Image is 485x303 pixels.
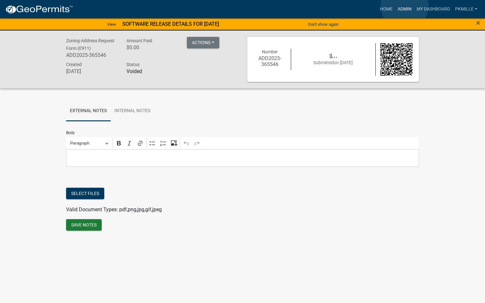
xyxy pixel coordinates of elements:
[262,49,278,54] span: Number
[67,138,111,148] button: Paragraph, Heading
[313,60,353,65] span: Submitted on [DATE]
[126,68,142,74] strong: Voided
[187,37,219,48] button: Actions
[111,101,154,121] a: Internal Notes
[66,101,111,121] a: External Notes
[105,19,119,30] a: View
[66,137,419,149] div: Editor toolbar
[66,188,104,199] button: Select files
[126,38,152,43] span: Amount Paid
[380,43,413,76] img: QR code
[122,21,219,27] strong: SOFTWARE RELEASE DETAILS FOR [DATE]
[414,3,453,15] a: My Dashboard
[305,19,341,30] button: Don't show again
[66,62,82,67] span: Created
[66,52,117,58] h6: ADD2025-365546
[330,53,337,58] span: [], , ,
[395,3,414,15] a: Admin
[254,55,286,67] h6: ADD2025-365546
[66,219,102,231] button: Save Notes
[66,68,117,74] h6: [DATE]
[126,44,177,50] h6: $0.00
[476,19,480,27] button: Close
[453,3,480,15] a: pkmille
[66,131,75,135] label: Body
[70,139,103,147] span: Paragraph
[377,3,395,15] a: Home
[476,18,480,27] span: ×
[66,38,114,51] span: Zoning-Address Request Form (E911)
[126,62,140,67] span: Status
[66,206,162,212] span: Valid Document Types: pdf,png,jpg,gif,jpeg
[66,149,419,167] div: Editor editing area: main. Press Alt+0 for help.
